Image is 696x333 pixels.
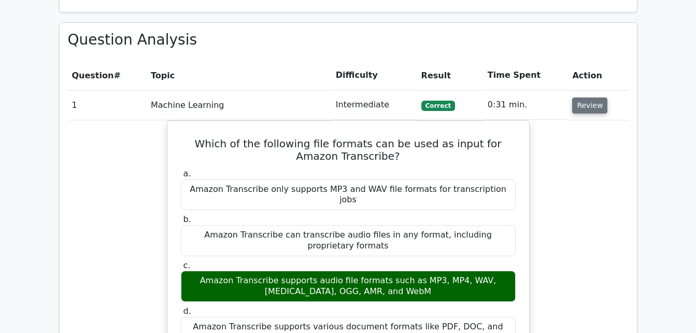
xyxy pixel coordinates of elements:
th: # [68,61,147,90]
div: Amazon Transcribe only supports MP3 and WAV file formats for transcription jobs [181,179,516,211]
th: Time Spent [484,61,569,90]
th: Topic [147,61,332,90]
h5: Which of the following file formats can be used as input for Amazon Transcribe? [180,137,517,162]
span: Question [72,71,114,80]
td: Intermediate [332,90,417,120]
th: Result [417,61,484,90]
span: c. [183,260,191,270]
span: d. [183,306,191,316]
td: Machine Learning [147,90,332,120]
span: b. [183,214,191,224]
span: a. [183,169,191,178]
th: Difficulty [332,61,417,90]
td: 0:31 min. [484,90,569,120]
div: Amazon Transcribe supports audio file formats such as MP3, MP4, WAV, [MEDICAL_DATA], OGG, AMR, an... [181,271,516,302]
td: 1 [68,90,147,120]
button: Review [572,98,607,114]
h3: Question Analysis [68,31,629,49]
div: Amazon Transcribe can transcribe audio files in any format, including proprietary formats [181,225,516,256]
span: Correct [421,101,455,111]
th: Action [568,61,628,90]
